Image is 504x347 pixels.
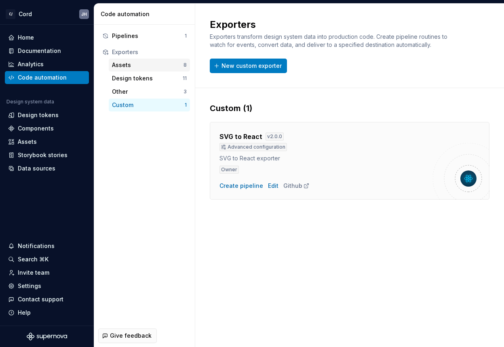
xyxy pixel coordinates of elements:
div: Design system data [6,99,54,105]
div: Data sources [18,164,55,172]
div: Exporters [112,48,187,56]
div: C/ [6,9,15,19]
div: Help [18,309,31,317]
div: Documentation [18,47,61,55]
div: Pipelines [112,32,185,40]
a: Data sources [5,162,89,175]
div: Search ⌘K [18,255,49,263]
div: Code automation [18,74,67,82]
div: Assets [112,61,183,69]
button: Create pipeline [219,182,263,190]
button: Assets8 [109,59,190,72]
button: Design tokens11 [109,72,190,85]
h2: Exporters [210,18,452,31]
div: Design tokens [112,74,183,82]
a: Home [5,31,89,44]
a: Github [283,182,310,190]
span: Exporters transform design system data into production code. Create pipeline routines to watch fo... [210,33,449,48]
div: Settings [18,282,41,290]
span: Give feedback [110,332,152,340]
a: Analytics [5,58,89,71]
div: Design tokens [18,111,59,119]
div: 1 [185,102,187,108]
button: C/CordJH [2,5,92,23]
svg: Supernova Logo [27,332,67,341]
button: Give feedback [98,328,157,343]
div: Components [18,124,54,132]
button: New custom exporter [210,59,287,73]
div: v 2.0.0 [266,132,284,141]
a: Invite team [5,266,89,279]
div: 1 [185,33,187,39]
button: Other3 [109,85,190,98]
div: Custom (1) [210,103,489,114]
h4: SVG to React [219,132,262,141]
div: Notifications [18,242,55,250]
a: Settings [5,280,89,292]
div: Cord [19,10,32,18]
button: Search ⌘K [5,253,89,266]
div: 8 [183,62,187,68]
div: Contact support [18,295,63,303]
div: 11 [183,75,187,82]
div: Custom [112,101,185,109]
div: Advanced configuration [219,143,287,151]
button: Help [5,306,89,319]
a: Edit [268,182,278,190]
div: Owner [219,166,239,174]
div: JH [81,11,87,17]
button: Pipelines1 [99,29,190,42]
a: Components [5,122,89,135]
a: Documentation [5,44,89,57]
div: Invite team [18,269,49,277]
div: SVG to React exporter [219,154,433,162]
div: Other [112,88,183,96]
a: Storybook stories [5,149,89,162]
div: Assets [18,138,37,146]
a: Design tokens [5,109,89,122]
a: Assets [5,135,89,148]
button: Contact support [5,293,89,306]
div: Code automation [101,10,192,18]
div: Home [18,34,34,42]
button: Notifications [5,240,89,252]
button: Custom1 [109,99,190,111]
div: Storybook stories [18,151,67,159]
div: Analytics [18,60,44,68]
a: Code automation [5,71,89,84]
span: New custom exporter [221,62,282,70]
div: 3 [183,88,187,95]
